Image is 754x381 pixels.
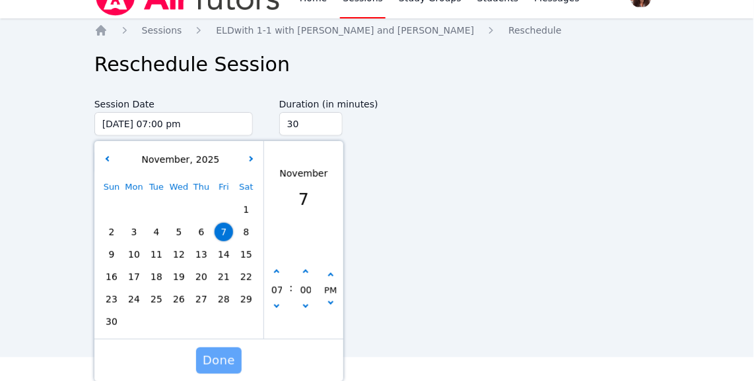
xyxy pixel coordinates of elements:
[142,24,182,37] a: Sessions
[145,310,168,333] div: Choose Tuesday December 02 of 2025
[142,25,182,36] span: Sessions
[125,223,143,241] span: 3
[190,243,213,266] div: Choose Thursday November 13 of 2025
[170,223,188,241] span: 5
[94,92,253,112] label: Session Date
[123,243,145,266] div: Choose Monday November 10 of 2025
[100,310,123,333] div: Choose Sunday November 30 of 2025
[147,268,166,286] span: 18
[138,154,189,165] span: November
[125,245,143,264] span: 10
[168,176,190,198] div: Wed
[123,266,145,288] div: Choose Monday November 17 of 2025
[168,198,190,221] div: Choose Wednesday October 29 of 2025
[170,290,188,308] span: 26
[170,245,188,264] span: 12
[279,187,327,212] div: 7
[279,92,406,112] label: Duration (in minutes)
[125,268,143,286] span: 17
[237,268,256,286] span: 22
[94,53,660,76] h1: Reschedule Session
[289,240,292,337] span: :
[102,245,121,264] span: 9
[145,198,168,221] div: Choose Tuesday October 28 of 2025
[168,221,190,243] div: Choose Wednesday November 05 of 2025
[237,223,256,241] span: 8
[100,198,123,221] div: Choose Sunday October 26 of 2025
[324,283,337,298] div: PM
[123,198,145,221] div: Choose Monday October 27 of 2025
[192,223,211,241] span: 6
[94,24,660,37] nav: Breadcrumb
[145,266,168,288] div: Choose Tuesday November 18 of 2025
[235,221,257,243] div: Choose Saturday November 08 of 2025
[168,243,190,266] div: Choose Wednesday November 12 of 2025
[192,245,211,264] span: 13
[168,288,190,310] div: Choose Wednesday November 26 of 2025
[102,312,121,331] span: 30
[215,268,233,286] span: 21
[216,24,474,37] a: ELDwith 1-1 with [PERSON_NAME] and [PERSON_NAME]
[213,198,235,221] div: Choose Friday October 31 of 2025
[235,288,257,310] div: Choose Saturday November 29 of 2025
[215,290,233,308] span: 28
[190,310,213,333] div: Choose Thursday December 04 of 2025
[190,198,213,221] div: Choose Thursday October 30 of 2025
[100,221,123,243] div: Choose Sunday November 02 of 2025
[237,245,256,264] span: 15
[213,266,235,288] div: Choose Friday November 21 of 2025
[168,310,190,333] div: Choose Wednesday December 03 of 2025
[215,223,233,241] span: 7
[237,200,256,219] span: 1
[203,351,235,370] span: Done
[123,176,145,198] div: Mon
[213,221,235,243] div: Choose Friday November 07 of 2025
[213,176,235,198] div: Fri
[508,25,561,36] span: Reschedule
[123,288,145,310] div: Choose Monday November 24 of 2025
[235,266,257,288] div: Choose Saturday November 22 of 2025
[102,223,121,241] span: 2
[100,176,123,198] div: Sun
[190,288,213,310] div: Choose Thursday November 27 of 2025
[123,310,145,333] div: Choose Monday December 01 of 2025
[193,154,220,165] span: 2025
[145,243,168,266] div: Choose Tuesday November 11 of 2025
[192,290,211,308] span: 27
[190,266,213,288] div: Choose Thursday November 20 of 2025
[190,176,213,198] div: Thu
[147,245,166,264] span: 11
[138,153,219,167] div: ,
[213,310,235,333] div: Choose Friday December 05 of 2025
[145,221,168,243] div: Choose Tuesday November 04 of 2025
[125,290,143,308] span: 24
[508,24,561,37] a: Reschedule
[145,288,168,310] div: Choose Tuesday November 25 of 2025
[170,268,188,286] span: 19
[196,347,242,374] button: Done
[235,176,257,198] div: Sat
[168,266,190,288] div: Choose Wednesday November 19 of 2025
[235,243,257,266] div: Choose Saturday November 15 of 2025
[213,243,235,266] div: Choose Friday November 14 of 2025
[279,167,327,181] div: November
[102,268,121,286] span: 16
[147,290,166,308] span: 25
[215,245,233,264] span: 14
[190,221,213,243] div: Choose Thursday November 06 of 2025
[235,198,257,221] div: Choose Saturday November 01 of 2025
[213,288,235,310] div: Choose Friday November 28 of 2025
[102,290,121,308] span: 23
[100,288,123,310] div: Choose Sunday November 23 of 2025
[237,290,256,308] span: 29
[100,266,123,288] div: Choose Sunday November 16 of 2025
[123,221,145,243] div: Choose Monday November 03 of 2025
[216,25,474,36] span: ELD with 1-1 with [PERSON_NAME] and [PERSON_NAME]
[192,268,211,286] span: 20
[145,176,168,198] div: Tue
[235,310,257,333] div: Choose Saturday December 06 of 2025
[100,243,123,266] div: Choose Sunday November 09 of 2025
[147,223,166,241] span: 4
